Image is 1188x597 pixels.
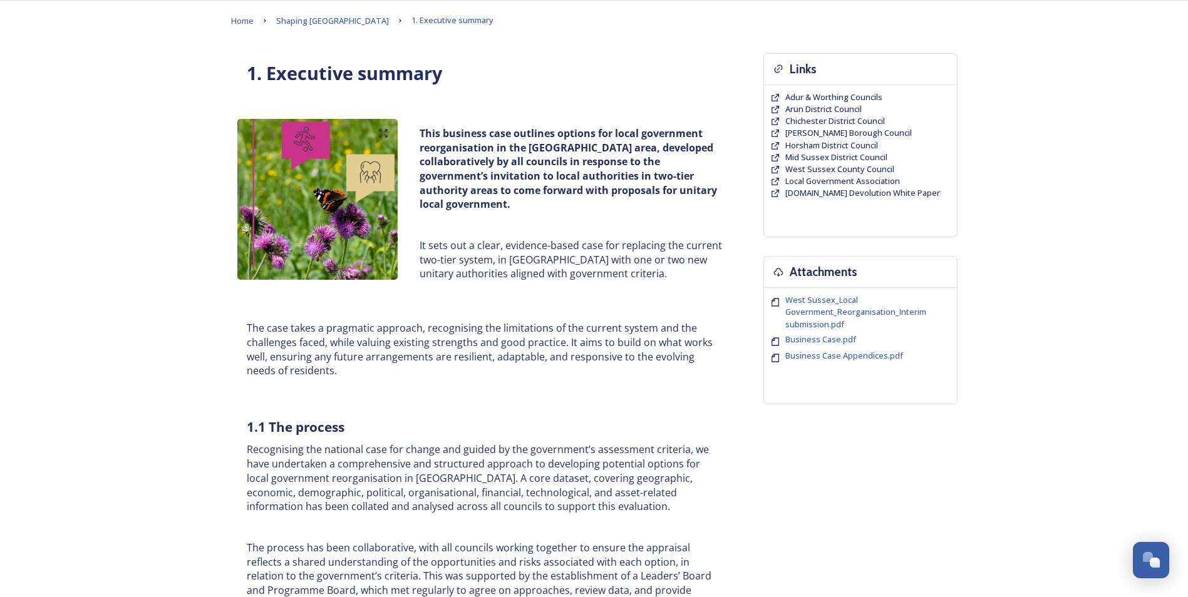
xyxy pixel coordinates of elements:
[785,127,912,139] a: [PERSON_NAME] Borough Council
[785,294,926,329] span: West Sussex_Local Government_Reorganisation_Interim submission.pdf
[785,175,900,187] a: Local Government Association
[785,163,894,175] a: West Sussex County Council
[276,13,389,28] a: Shaping [GEOGRAPHIC_DATA]
[785,91,882,103] a: Adur & Worthing Councils
[247,321,723,378] p: The case takes a pragmatic approach, recognising the limitations of the current system and the ch...
[420,126,720,212] strong: This business case outlines options for local government reorganisation in the [GEOGRAPHIC_DATA] ...
[785,127,912,138] span: [PERSON_NAME] Borough Council
[785,115,885,126] span: Chichester District Council
[785,334,856,345] span: Business Case.pdf
[247,442,723,514] p: Recognising the national case for change and guided by the government’s assessment criteria, we h...
[790,60,817,78] h3: Links
[231,13,254,28] a: Home
[1133,542,1169,578] button: Open Chat
[231,15,254,26] span: Home
[247,418,344,436] strong: 1.1 The process
[785,115,885,127] a: Chichester District Council
[785,151,887,163] a: Mid Sussex District Council
[790,263,857,281] h3: Attachments
[247,61,442,85] strong: 1. Executive summary
[785,350,903,361] span: Business Case Appendices.pdf
[276,15,389,26] span: Shaping [GEOGRAPHIC_DATA]
[411,14,493,26] span: 1. Executive summary
[420,238,722,281] p: It sets out a clear, evidence-based case for replacing the current two-tier system, in [GEOGRAPHI...
[785,103,862,115] a: Arun District Council
[785,187,940,199] a: [DOMAIN_NAME] Devolution White Paper
[785,140,878,151] a: Horsham District Council
[785,187,940,198] span: [DOMAIN_NAME] Devolution White Paper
